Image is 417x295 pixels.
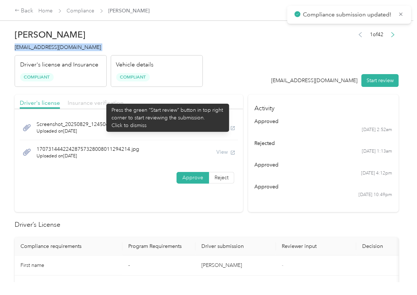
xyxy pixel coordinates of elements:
[20,262,44,268] span: First name
[37,145,139,153] span: 17073144422428757328008011294214.jpg
[255,118,393,125] div: approved
[215,175,228,181] span: Reject
[303,10,393,19] p: Compliance submission updated!
[109,7,150,15] span: [PERSON_NAME]
[255,183,393,191] div: approved
[370,31,383,38] span: 1 of 42
[20,99,60,106] span: Driver's license
[276,237,356,256] th: Reviewer input
[376,254,417,295] iframe: Everlance-gr Chat Button Frame
[248,95,399,118] h4: Activity
[39,8,53,14] a: Home
[182,175,203,181] span: Approve
[362,148,393,155] time: [DATE] 1:13am
[15,256,122,276] td: First name
[15,44,101,50] span: [EMAIL_ADDRESS][DOMAIN_NAME]
[255,139,393,147] div: rejected
[37,120,144,128] span: Screenshot_20250829_124504_State Farm.jpg
[361,74,399,87] button: Start review
[272,77,358,84] div: [EMAIL_ADDRESS][DOMAIN_NAME]
[196,256,276,276] td: [PERSON_NAME]
[362,127,393,133] time: [DATE] 2:52am
[15,220,399,230] h2: Driver’s License
[15,30,203,40] h2: [PERSON_NAME]
[15,7,34,15] div: Back
[116,61,154,69] p: Vehicle details
[282,262,283,268] span: -
[361,170,393,177] time: [DATE] 4:12pm
[122,237,196,256] th: Program Requirements
[37,128,144,135] span: Uploaded on [DATE]
[20,61,98,69] p: Driver's license and Insurance
[68,99,124,106] span: Insurance verification
[15,237,122,256] th: Compliance requirements
[37,153,139,160] span: Uploaded on [DATE]
[20,73,54,81] span: Compliant
[196,237,276,256] th: Driver submission
[116,73,150,81] span: Compliant
[359,192,393,198] time: [DATE] 10:49pm
[67,8,95,14] a: Compliance
[122,256,196,276] td: -
[255,161,393,169] div: approved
